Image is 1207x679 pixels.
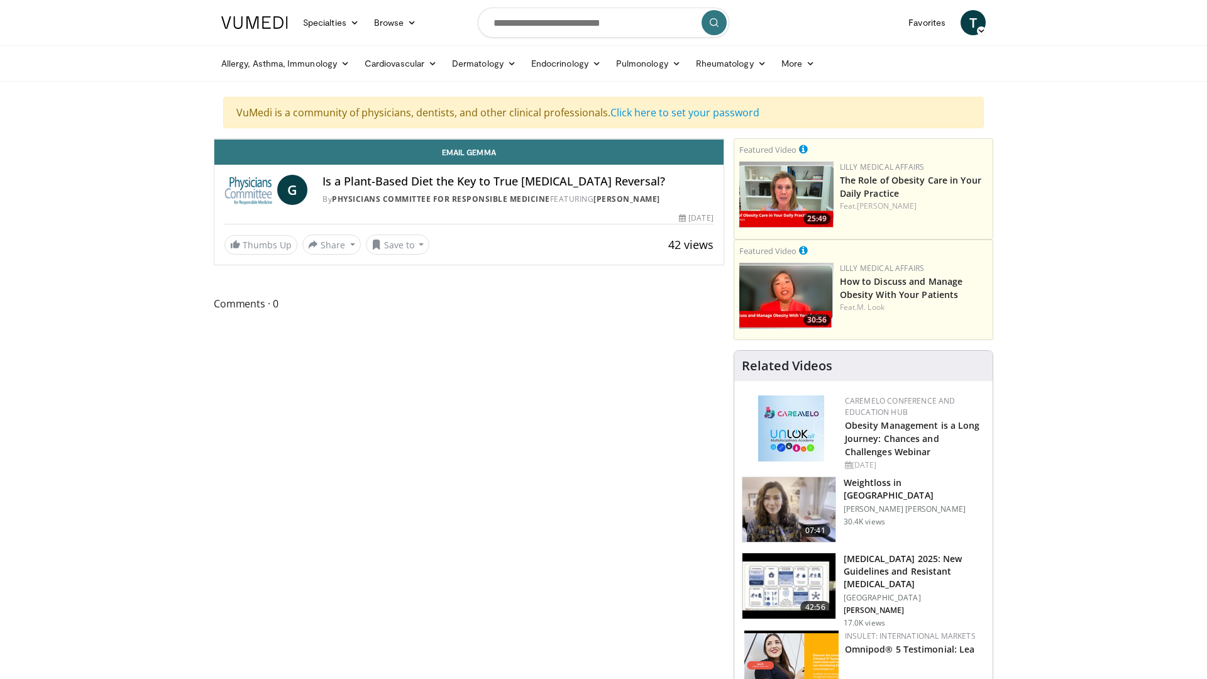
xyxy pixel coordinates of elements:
div: VuMedi is a community of physicians, dentists, and other clinical professionals. [223,97,984,128]
a: Allergy, Asthma, Immunology [214,51,357,76]
div: Feat. [840,302,988,313]
div: By FEATURING [322,194,713,205]
button: Share [302,235,361,255]
a: CaReMeLO Conference and Education Hub [845,395,956,417]
a: Browse [367,10,424,35]
h4: Related Videos [742,358,832,373]
p: 17.0K views [844,618,885,628]
input: Search topics, interventions [478,8,729,38]
img: e1208b6b-349f-4914-9dd7-f97803bdbf1d.png.150x105_q85_crop-smart_upscale.png [739,162,834,228]
a: Cardiovascular [357,51,444,76]
a: Favorites [901,10,953,35]
a: Specialties [295,10,367,35]
a: More [774,51,822,76]
img: 45df64a9-a6de-482c-8a90-ada250f7980c.png.150x105_q85_autocrop_double_scale_upscale_version-0.2.jpg [758,395,824,461]
a: Rheumatology [688,51,774,76]
p: 30.4K views [844,517,885,527]
a: 25:49 [739,162,834,228]
img: Physicians Committee for Responsible Medicine [224,175,272,205]
small: Featured Video [739,144,796,155]
p: [GEOGRAPHIC_DATA] [844,593,985,603]
div: [DATE] [679,213,713,224]
span: 30:56 [803,314,830,326]
img: 280bcb39-0f4e-42eb-9c44-b41b9262a277.150x105_q85_crop-smart_upscale.jpg [742,553,835,619]
span: 42:56 [800,601,830,614]
img: 9983fed1-7565-45be-8934-aef1103ce6e2.150x105_q85_crop-smart_upscale.jpg [742,477,835,543]
img: VuMedi Logo [221,16,288,29]
a: Pulmonology [609,51,688,76]
a: Lilly Medical Affairs [840,263,925,273]
span: 25:49 [803,213,830,224]
a: [PERSON_NAME] [857,201,917,211]
div: [DATE] [845,460,983,471]
a: Email Gemma [214,140,724,165]
h4: Is a Plant-Based Diet the Key to True [MEDICAL_DATA] Reversal? [322,175,713,189]
span: Comments 0 [214,295,724,312]
button: Save to [366,235,430,255]
a: [PERSON_NAME] [593,194,660,204]
a: Thumbs Up [224,235,297,255]
a: Endocrinology [524,51,609,76]
small: Featured Video [739,245,796,257]
p: [PERSON_NAME] [PERSON_NAME] [844,504,985,514]
a: Omnipod® 5 Testimonial: Lea [845,643,975,655]
img: c98a6a29-1ea0-4bd5-8cf5-4d1e188984a7.png.150x105_q85_crop-smart_upscale.png [739,263,834,329]
a: Click here to set your password [610,106,759,119]
p: [PERSON_NAME] [844,605,985,616]
a: T [961,10,986,35]
a: Insulet: International Markets [845,631,976,641]
span: 07:41 [800,524,830,537]
a: Obesity Management is a Long Journey: Chances and Challenges Webinar [845,419,980,458]
div: Feat. [840,201,988,212]
a: Dermatology [444,51,524,76]
video-js: Video Player [214,139,724,140]
a: G [277,175,307,205]
a: How to Discuss and Manage Obesity With Your Patients [840,275,963,301]
h3: [MEDICAL_DATA] 2025: New Guidelines and Resistant [MEDICAL_DATA] [844,553,985,590]
a: 30:56 [739,263,834,329]
a: 07:41 Weightloss in [GEOGRAPHIC_DATA] [PERSON_NAME] [PERSON_NAME] 30.4K views [742,477,985,543]
a: Lilly Medical Affairs [840,162,925,172]
a: The Role of Obesity Care in Your Daily Practice [840,174,981,199]
a: 42:56 [MEDICAL_DATA] 2025: New Guidelines and Resistant [MEDICAL_DATA] [GEOGRAPHIC_DATA] [PERSON_... [742,553,985,628]
h3: Weightloss in [GEOGRAPHIC_DATA] [844,477,985,502]
a: M. Look [857,302,885,312]
a: Physicians Committee for Responsible Medicine [332,194,550,204]
span: 42 views [668,237,714,252]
